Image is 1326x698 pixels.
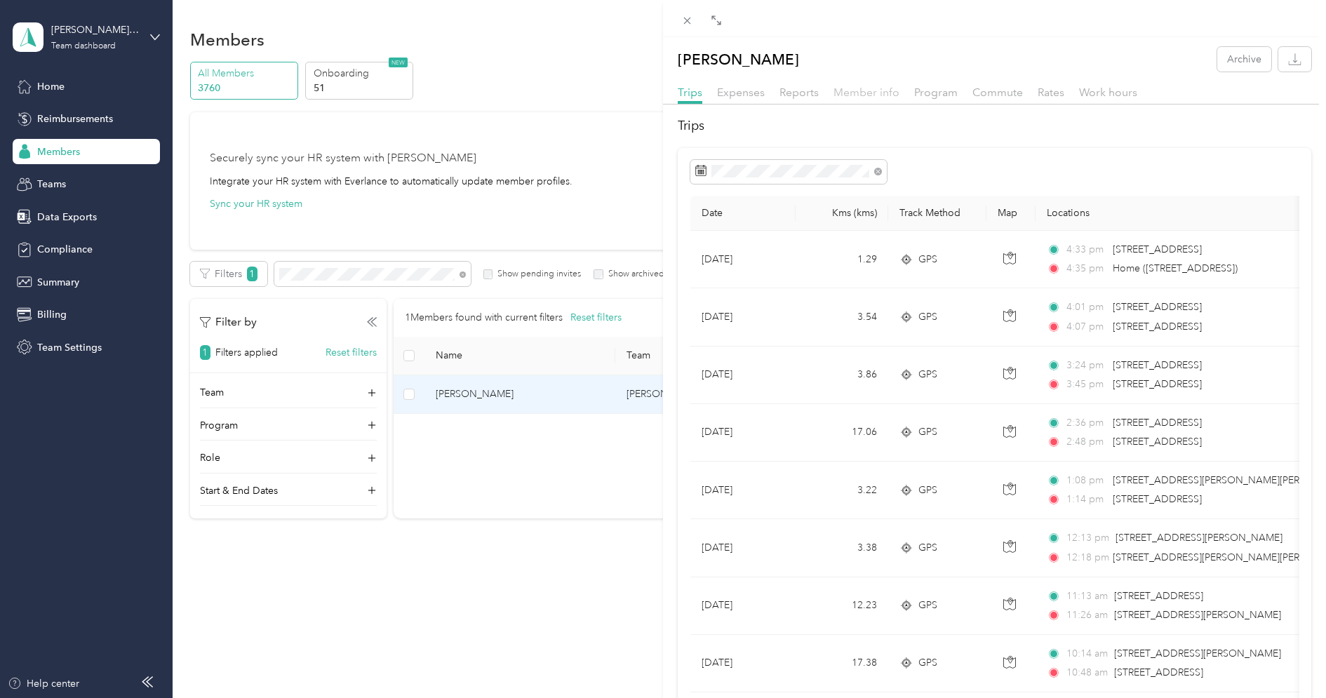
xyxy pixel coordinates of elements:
span: GPS [918,483,937,498]
td: [DATE] [690,519,796,577]
td: 1.29 [796,231,888,288]
span: [STREET_ADDRESS] [1113,436,1202,448]
td: 3.22 [796,462,888,519]
span: [STREET_ADDRESS] [1113,301,1202,313]
th: Map [986,196,1036,231]
iframe: Everlance-gr Chat Button Frame [1247,619,1326,698]
span: GPS [918,424,937,440]
span: [STREET_ADDRESS][PERSON_NAME] [1116,532,1283,544]
span: Expenses [717,86,765,99]
span: 1:08 pm [1066,473,1106,488]
th: Track Method [888,196,986,231]
h2: Trips [678,116,1311,135]
span: [STREET_ADDRESS] [1113,359,1202,371]
span: GPS [918,309,937,325]
span: [STREET_ADDRESS] [1114,666,1203,678]
span: Home ([STREET_ADDRESS]) [1113,262,1238,274]
span: 4:35 pm [1066,261,1106,276]
th: Date [690,196,796,231]
span: Trips [678,86,702,99]
span: Commute [972,86,1023,99]
span: 4:33 pm [1066,242,1106,257]
span: Rates [1038,86,1064,99]
td: [DATE] [690,404,796,462]
span: GPS [918,655,937,671]
span: Member info [833,86,899,99]
span: [STREET_ADDRESS][PERSON_NAME] [1114,609,1281,621]
td: 3.54 [796,288,888,346]
span: 12:13 pm [1066,530,1109,546]
td: 3.86 [796,347,888,404]
span: 10:48 am [1066,665,1108,680]
span: [STREET_ADDRESS] [1113,417,1202,429]
span: 2:48 pm [1066,434,1106,450]
span: 3:24 pm [1066,358,1106,373]
span: [STREET_ADDRESS] [1113,321,1202,333]
span: GPS [918,540,937,556]
td: [DATE] [690,577,796,635]
span: [STREET_ADDRESS] [1113,493,1202,505]
td: [DATE] [690,288,796,346]
span: Work hours [1079,86,1137,99]
span: 12:18 pm [1066,550,1106,565]
td: 12.23 [796,577,888,635]
span: 3:45 pm [1066,377,1106,392]
td: 3.38 [796,519,888,577]
span: 11:13 am [1066,589,1108,604]
td: 17.38 [796,635,888,692]
span: GPS [918,598,937,613]
td: [DATE] [690,635,796,692]
span: 4:01 pm [1066,300,1106,315]
td: [DATE] [690,462,796,519]
span: 2:36 pm [1066,415,1106,431]
span: [STREET_ADDRESS] [1114,590,1203,602]
span: 10:14 am [1066,646,1108,662]
span: [STREET_ADDRESS] [1113,243,1202,255]
span: 1:14 pm [1066,492,1106,507]
span: [STREET_ADDRESS] [1113,378,1202,390]
p: [PERSON_NAME] [678,47,799,72]
span: Program [914,86,958,99]
span: GPS [918,367,937,382]
td: [DATE] [690,347,796,404]
span: [STREET_ADDRESS][PERSON_NAME] [1114,647,1281,659]
button: Archive [1217,47,1271,72]
td: 17.06 [796,404,888,462]
span: GPS [918,252,937,267]
span: Reports [779,86,819,99]
td: [DATE] [690,231,796,288]
span: 11:26 am [1066,608,1108,623]
span: 4:07 pm [1066,319,1106,335]
th: Kms (kms) [796,196,888,231]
